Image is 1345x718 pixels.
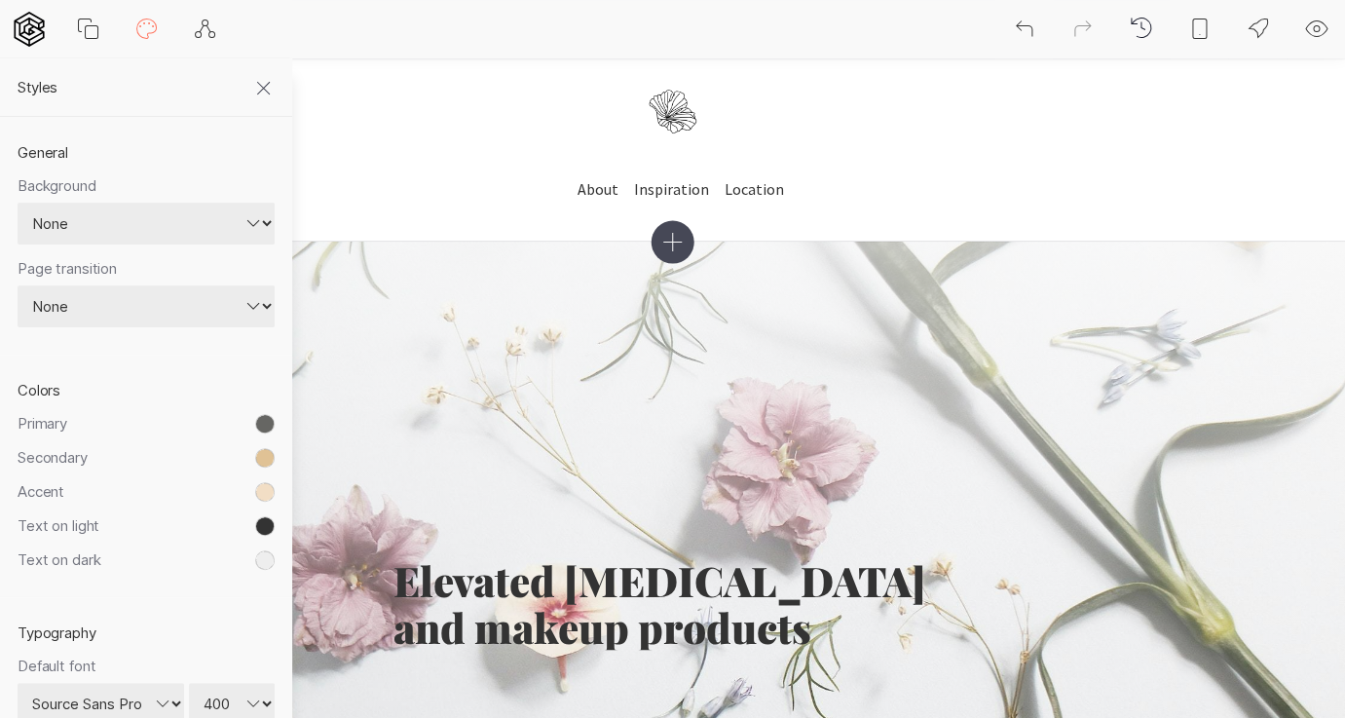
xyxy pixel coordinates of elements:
[393,557,952,650] h1: Elevated [MEDICAL_DATA] and makeup products
[18,482,255,502] label: Accent
[18,259,117,278] span: Page transition
[255,550,275,570] button: toggle color picker dialog
[724,171,783,207] a: Location
[255,516,275,536] button: toggle color picker dialog
[612,90,732,133] img: Flowerstore
[1129,16,1152,43] div: Backups
[18,624,275,657] legend: Typography
[255,414,275,434] button: toggle color picker dialog
[18,448,255,468] label: Secondary
[633,171,708,207] a: Inspiration
[255,448,275,468] button: toggle color picker dialog
[18,657,95,675] span: Default font
[18,414,255,434] label: Primary
[255,482,275,502] button: toggle color picker dialog
[18,176,96,195] span: Background
[577,171,617,207] a: About
[18,550,255,570] label: Text on dark
[18,381,275,414] legend: Colors
[18,58,292,117] h2: styles
[18,143,275,176] legend: General
[18,516,255,536] label: Text on light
